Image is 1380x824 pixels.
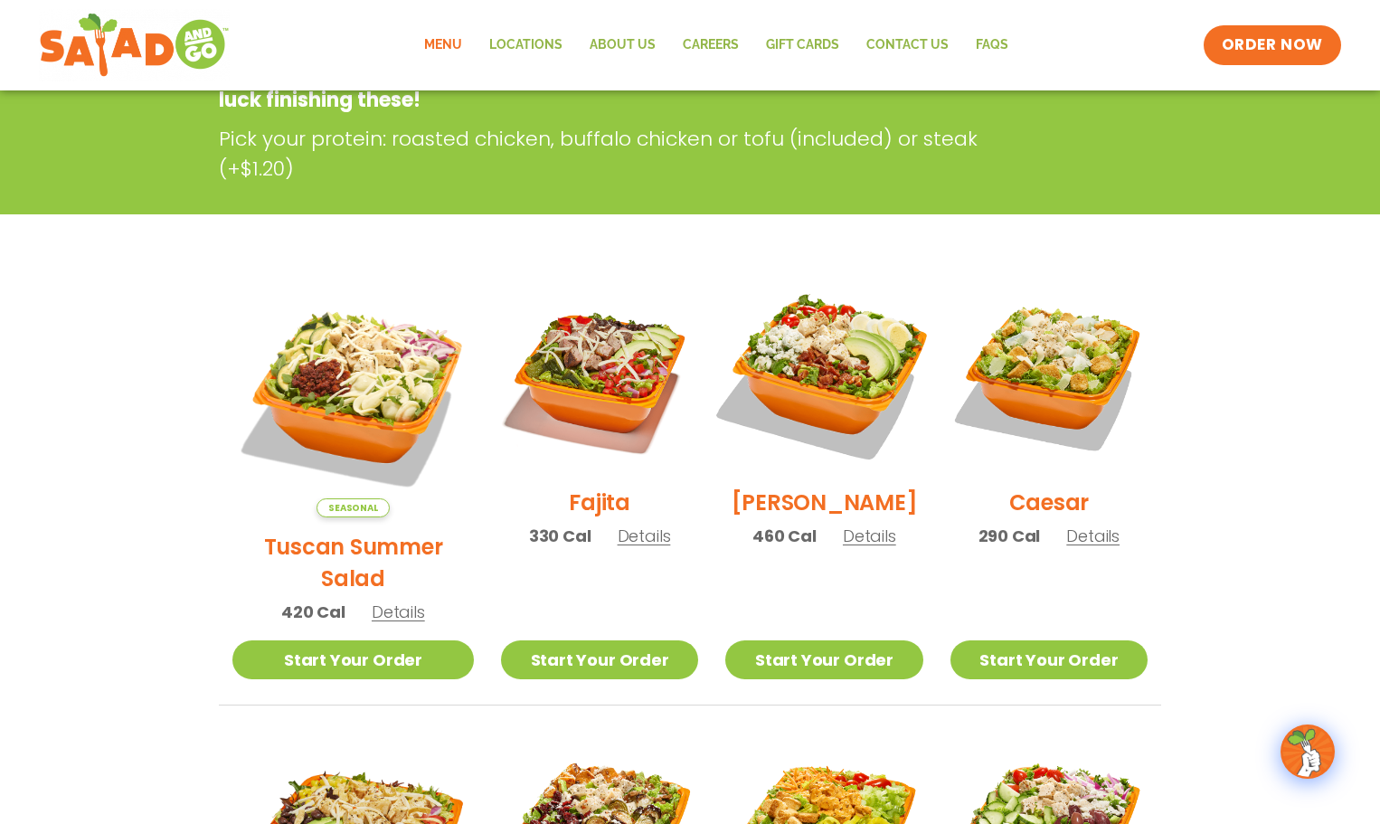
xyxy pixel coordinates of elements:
[501,276,698,473] img: Product photo for Fajita Salad
[569,487,630,518] h2: Fajita
[708,259,940,490] img: Product photo for Cobb Salad
[732,487,918,518] h2: [PERSON_NAME]
[725,640,922,679] a: Start Your Order
[411,24,476,66] a: Menu
[372,601,425,623] span: Details
[1222,34,1323,56] span: ORDER NOW
[232,640,474,679] a: Start Your Order
[232,531,474,594] h2: Tuscan Summer Salad
[669,24,752,66] a: Careers
[219,124,1024,184] p: Pick your protein: roasted chicken, buffalo chicken or tofu (included) or steak (+$1.20)
[1282,726,1333,777] img: wpChatIcon
[39,9,230,81] img: new-SAG-logo-768×292
[476,24,576,66] a: Locations
[618,525,671,547] span: Details
[1066,525,1120,547] span: Details
[232,276,474,517] img: Product photo for Tuscan Summer Salad
[978,524,1041,548] span: 290 Cal
[1009,487,1090,518] h2: Caesar
[529,524,591,548] span: 330 Cal
[281,600,345,624] span: 420 Cal
[853,24,962,66] a: Contact Us
[1204,25,1341,65] a: ORDER NOW
[501,640,698,679] a: Start Your Order
[950,640,1148,679] a: Start Your Order
[752,524,817,548] span: 460 Cal
[962,24,1022,66] a: FAQs
[411,24,1022,66] nav: Menu
[576,24,669,66] a: About Us
[317,498,390,517] span: Seasonal
[752,24,853,66] a: GIFT CARDS
[843,525,896,547] span: Details
[950,276,1148,473] img: Product photo for Caesar Salad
